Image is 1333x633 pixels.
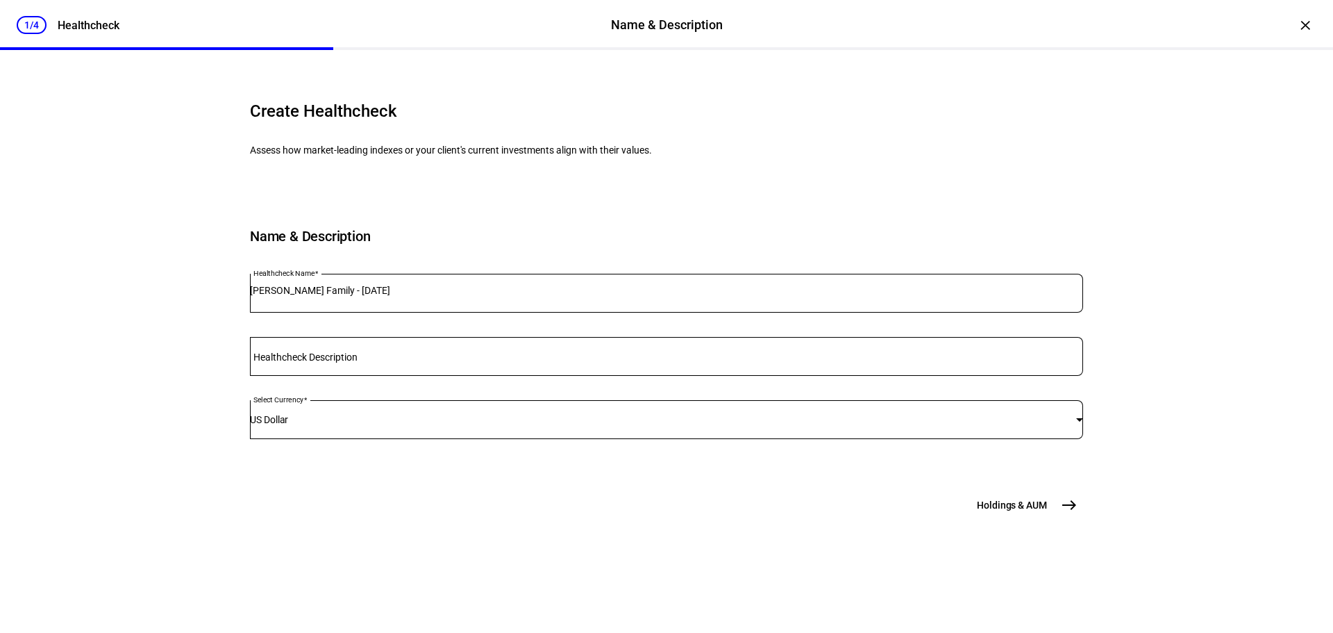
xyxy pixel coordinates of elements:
mat-label: Healthcheck Description [253,352,358,363]
mat-label: Select Currency [253,396,303,404]
p: Assess how market-leading indexes or your client's current investments align with their values. [250,145,666,156]
div: Name & Description [611,16,723,34]
mat-icon: east [1061,497,1078,513]
span: US Dollar [250,414,288,425]
div: × [1294,14,1316,36]
h6: Name & Description [250,227,1083,246]
mat-label: Healthcheck Name [253,270,315,278]
div: Healthcheck [58,19,119,32]
span: Holdings & AUM [977,498,1047,512]
h4: Create Healthcheck [250,100,666,122]
div: 1/4 [17,16,47,34]
button: Holdings & AUM [969,491,1083,519]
